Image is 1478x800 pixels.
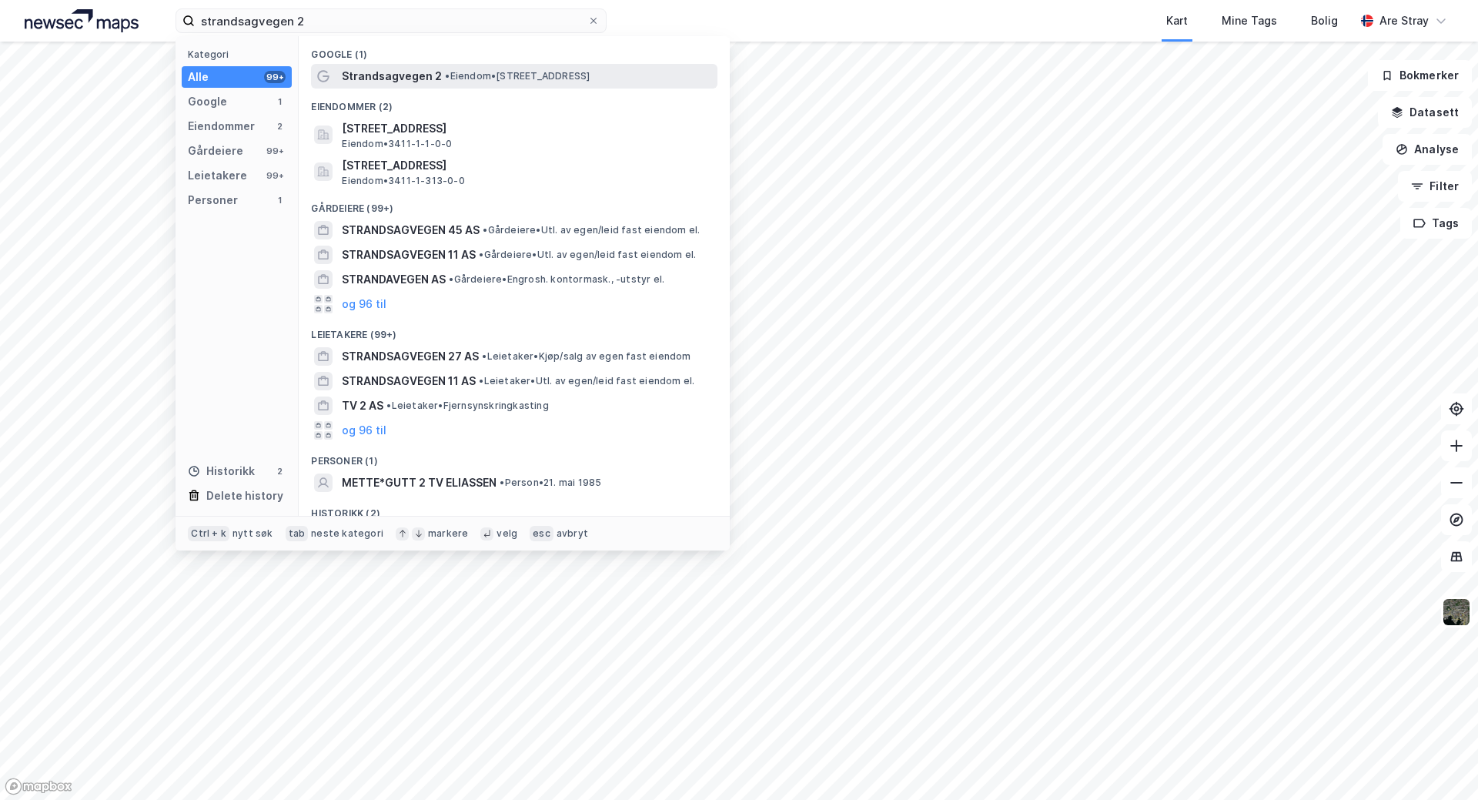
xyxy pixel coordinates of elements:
div: Ctrl + k [188,526,229,541]
div: Mine Tags [1222,12,1277,30]
span: STRANDSAGVEGEN 27 AS [342,347,479,366]
span: Eiendom • 3411-1-313-0-0 [342,175,464,187]
div: 99+ [264,145,286,157]
span: TV 2 AS [342,397,383,415]
div: 1 [273,194,286,206]
span: • [386,400,391,411]
div: velg [497,527,517,540]
div: Gårdeiere (99+) [299,190,730,218]
div: tab [286,526,309,541]
span: STRANDAVEGEN AS [342,270,446,289]
span: • [483,224,487,236]
div: Gårdeiere [188,142,243,160]
div: Personer (1) [299,443,730,470]
div: Leietakere (99+) [299,316,730,344]
input: Søk på adresse, matrikkel, gårdeiere, leietakere eller personer [195,9,587,32]
div: 99+ [264,169,286,182]
span: STRANDSAGVEGEN 11 AS [342,246,476,264]
div: 2 [273,120,286,132]
button: Analyse [1383,134,1472,165]
div: avbryt [557,527,588,540]
div: nytt søk [232,527,273,540]
span: • [445,70,450,82]
button: Filter [1398,171,1472,202]
span: Gårdeiere • Utl. av egen/leid fast eiendom el. [483,224,700,236]
span: METTE*GUTT 2 TV ELIASSEN [342,474,497,492]
button: Bokmerker [1368,60,1472,91]
div: Alle [188,68,209,86]
button: og 96 til [342,421,386,440]
iframe: Chat Widget [1401,726,1478,800]
div: neste kategori [311,527,383,540]
span: • [500,477,504,488]
a: Mapbox homepage [5,778,72,795]
div: esc [530,526,553,541]
span: Leietaker • Utl. av egen/leid fast eiendom el. [479,375,694,387]
span: STRANDSAGVEGEN 45 AS [342,221,480,239]
button: og 96 til [342,295,386,313]
img: 9k= [1442,597,1471,627]
div: Google (1) [299,36,730,64]
span: Eiendom • 3411-1-1-0-0 [342,138,452,150]
div: Historikk (2) [299,495,730,523]
div: Are Stray [1379,12,1429,30]
div: markere [428,527,468,540]
div: Leietakere [188,166,247,185]
div: Eiendommer [188,117,255,136]
span: • [449,273,453,285]
div: 99+ [264,71,286,83]
div: Kategori [188,49,292,60]
span: Strandsagvegen 2 [342,67,442,85]
span: • [482,350,487,362]
span: Leietaker • Kjøp/salg av egen fast eiendom [482,350,691,363]
div: 2 [273,465,286,477]
button: Datasett [1378,97,1472,128]
span: Eiendom • [STREET_ADDRESS] [445,70,590,82]
span: • [479,375,483,387]
img: logo.a4113a55bc3d86da70a041830d287a7e.svg [25,9,139,32]
span: Person • 21. mai 1985 [500,477,601,489]
span: Leietaker • Fjernsynskringkasting [386,400,548,412]
span: STRANDSAGVEGEN 11 AS [342,372,476,390]
div: Personer [188,191,238,209]
span: Gårdeiere • Engrosh. kontormask., -utstyr el. [449,273,664,286]
span: Gårdeiere • Utl. av egen/leid fast eiendom el. [479,249,696,261]
div: Bolig [1311,12,1338,30]
span: • [479,249,483,260]
div: Kart [1166,12,1188,30]
button: Tags [1400,208,1472,239]
span: [STREET_ADDRESS] [342,119,711,138]
div: Delete history [206,487,283,505]
span: [STREET_ADDRESS] [342,156,711,175]
div: Google [188,92,227,111]
div: Eiendommer (2) [299,89,730,116]
div: 1 [273,95,286,108]
div: Historikk [188,462,255,480]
